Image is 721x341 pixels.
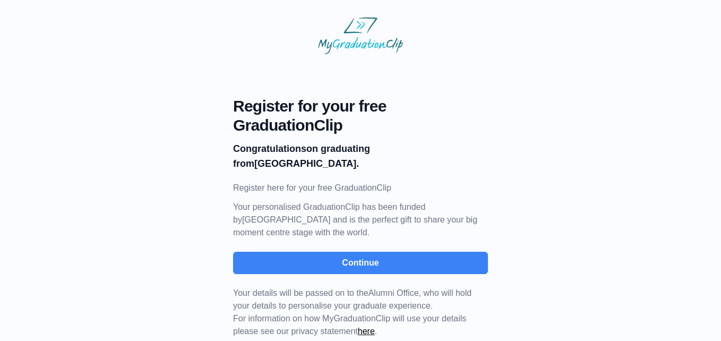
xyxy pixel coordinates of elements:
span: GraduationClip [233,116,488,135]
img: MyGraduationClip [318,17,403,54]
span: Your details will be passed on to the , who will hold your details to personalise your graduate e... [233,288,471,310]
p: Your personalised GraduationClip has been funded by [GEOGRAPHIC_DATA] and is the perfect gift to ... [233,201,488,239]
p: on graduating from [GEOGRAPHIC_DATA]. [233,141,488,171]
p: Register here for your free GraduationClip [233,182,488,194]
b: Congratulations [233,143,306,154]
span: Register for your free [233,97,488,116]
a: here [358,327,375,336]
span: Alumni Office [368,288,419,297]
button: Continue [233,252,488,274]
span: For information on how MyGraduationClip will use your details please see our privacy statement . [233,288,471,336]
